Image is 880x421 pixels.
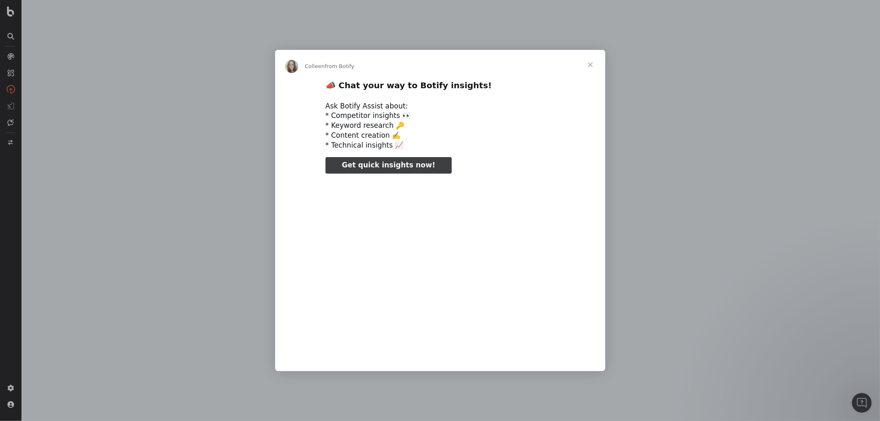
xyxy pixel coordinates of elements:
[342,161,435,169] span: Get quick insights now!
[326,80,555,95] h2: 📣 Chat your way to Botify insights!
[268,181,612,353] video: Play video
[326,157,452,174] a: Get quick insights now!
[576,50,605,80] span: Close
[305,63,325,69] span: Colleen
[326,101,555,151] div: Ask Botify Assist about: * Competitor insights 👀 * Keyword research 🔑 * Content creation ✍️ * Tec...
[285,60,298,73] img: Profile image for Colleen
[325,63,354,69] span: from Botify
